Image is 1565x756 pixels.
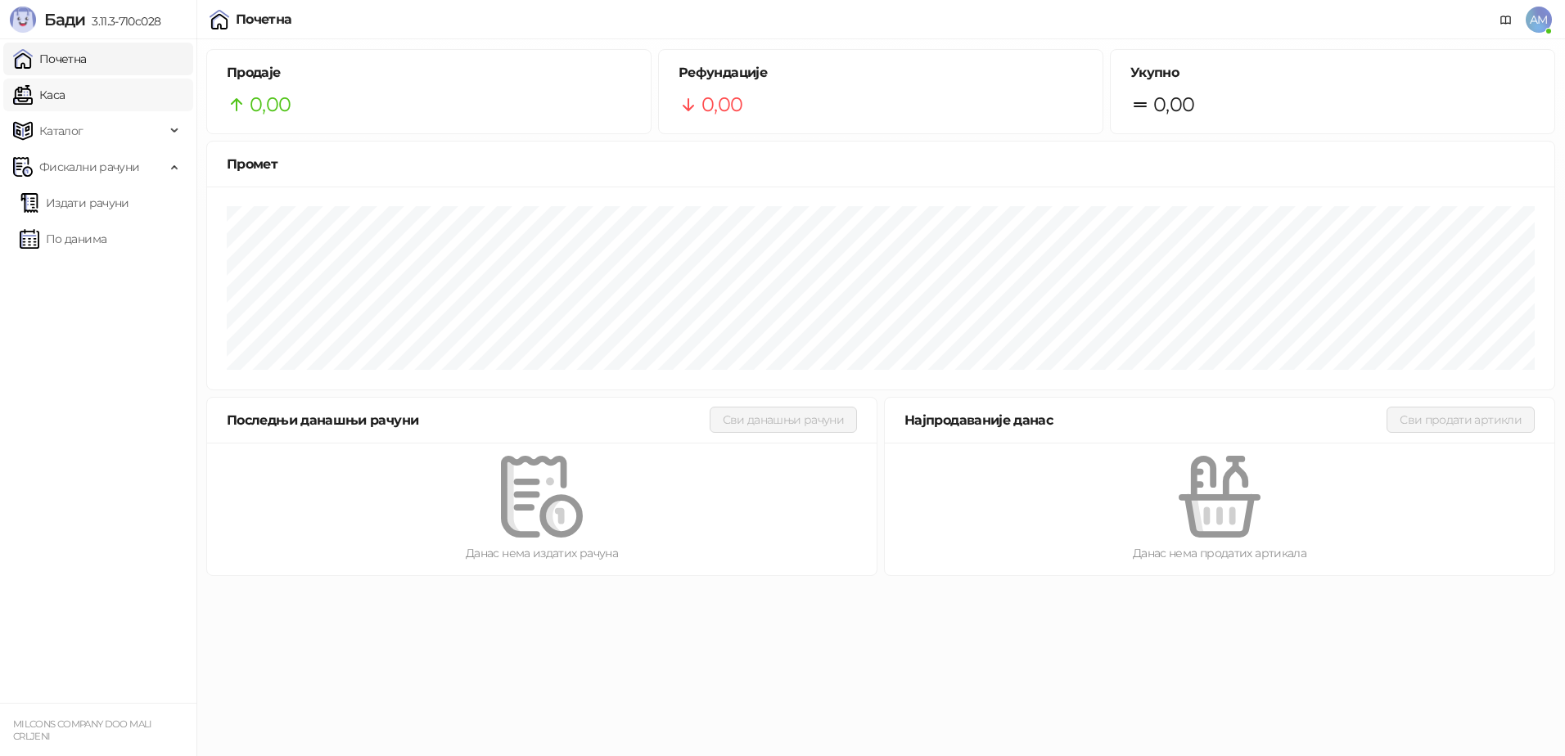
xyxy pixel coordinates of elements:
a: По данима [20,223,106,255]
div: Почетна [236,13,292,26]
button: Сви данашњи рачуни [710,407,857,433]
h5: Рефундације [679,63,1083,83]
h5: Укупно [1130,63,1535,83]
div: Последњи данашњи рачуни [227,410,710,430]
span: 0,00 [701,89,742,120]
img: Logo [10,7,36,33]
div: Најпродаваније данас [904,410,1387,430]
span: Фискални рачуни [39,151,139,183]
div: Данас нема издатих рачуна [233,544,850,562]
span: Бади [44,10,85,29]
span: 0,00 [1153,89,1194,120]
a: Издати рачуни [20,187,129,219]
span: 0,00 [250,89,291,120]
span: 3.11.3-710c028 [85,14,160,29]
a: Почетна [13,43,87,75]
span: AM [1526,7,1552,33]
div: Промет [227,154,1535,174]
div: Данас нема продатих артикала [911,544,1528,562]
a: Документација [1493,7,1519,33]
small: MILCONS COMPANY DOO MALI CRLJENI [13,718,152,742]
h5: Продаје [227,63,631,83]
span: Каталог [39,115,83,147]
a: Каса [13,79,65,111]
button: Сви продати артикли [1387,407,1535,433]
